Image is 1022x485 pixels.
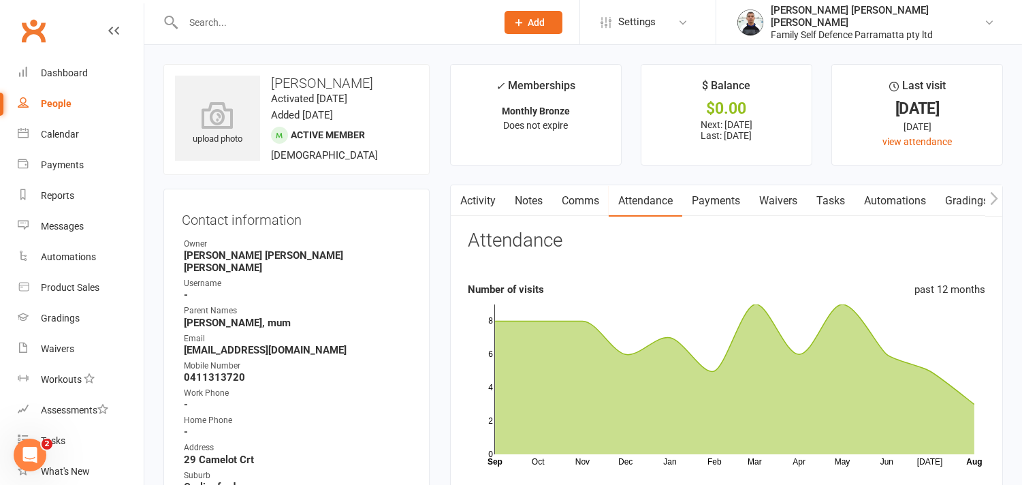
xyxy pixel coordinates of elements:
[41,435,65,446] div: Tasks
[41,405,108,416] div: Assessments
[41,98,71,109] div: People
[496,77,575,102] div: Memberships
[18,58,144,89] a: Dashboard
[271,109,333,121] time: Added [DATE]
[844,101,990,116] div: [DATE]
[889,77,946,101] div: Last visit
[618,7,656,37] span: Settings
[654,101,799,116] div: $0.00
[42,439,52,450] span: 2
[855,185,936,217] a: Automations
[184,398,411,411] strong: -
[771,29,984,41] div: Family Self Defence Parramatta pty ltd
[184,344,411,356] strong: [EMAIL_ADDRESS][DOMAIN_NAME]
[703,77,751,101] div: $ Balance
[41,313,80,324] div: Gradings
[16,14,50,48] a: Clubworx
[41,129,79,140] div: Calendar
[41,466,90,477] div: What's New
[505,11,562,34] button: Add
[18,242,144,272] a: Automations
[184,454,411,466] strong: 29 Camelot Crt
[184,317,411,329] strong: [PERSON_NAME], mum
[41,343,74,354] div: Waivers
[18,272,144,303] a: Product Sales
[914,281,985,298] div: past 12 months
[844,119,990,134] div: [DATE]
[18,426,144,456] a: Tasks
[41,374,82,385] div: Workouts
[18,119,144,150] a: Calendar
[528,17,545,28] span: Add
[18,303,144,334] a: Gradings
[184,332,411,345] div: Email
[502,106,570,116] strong: Monthly Bronze
[609,185,682,217] a: Attendance
[184,277,411,290] div: Username
[807,185,855,217] a: Tasks
[882,136,952,147] a: view attendance
[179,13,487,32] input: Search...
[451,185,505,217] a: Activity
[750,185,807,217] a: Waivers
[184,249,411,274] strong: [PERSON_NAME] [PERSON_NAME] [PERSON_NAME]
[41,282,99,293] div: Product Sales
[737,9,764,36] img: thumb_image1668055740.png
[175,76,418,91] h3: [PERSON_NAME]
[18,150,144,181] a: Payments
[552,185,609,217] a: Comms
[496,80,505,93] i: ✓
[505,185,552,217] a: Notes
[184,238,411,251] div: Owner
[18,395,144,426] a: Assessments
[41,67,88,78] div: Dashboard
[184,441,411,454] div: Address
[682,185,750,217] a: Payments
[18,364,144,395] a: Workouts
[468,230,562,251] h3: Attendance
[184,289,411,301] strong: -
[182,207,411,228] h3: Contact information
[41,221,84,232] div: Messages
[184,426,411,438] strong: -
[771,4,984,29] div: [PERSON_NAME] [PERSON_NAME] [PERSON_NAME]
[184,371,411,384] strong: 0411313720
[175,101,260,146] div: upload photo
[654,119,799,141] p: Next: [DATE] Last: [DATE]
[271,93,347,105] time: Activated [DATE]
[18,89,144,119] a: People
[18,334,144,364] a: Waivers
[184,360,411,373] div: Mobile Number
[184,387,411,400] div: Work Phone
[184,469,411,482] div: Suburb
[14,439,46,471] iframe: Intercom live chat
[503,120,568,131] span: Does not expire
[184,414,411,427] div: Home Phone
[41,159,84,170] div: Payments
[18,181,144,211] a: Reports
[271,149,378,161] span: [DEMOGRAPHIC_DATA]
[41,190,74,201] div: Reports
[468,283,544,296] strong: Number of visits
[18,211,144,242] a: Messages
[184,304,411,317] div: Parent Names
[291,129,365,140] span: Active member
[41,251,96,262] div: Automations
